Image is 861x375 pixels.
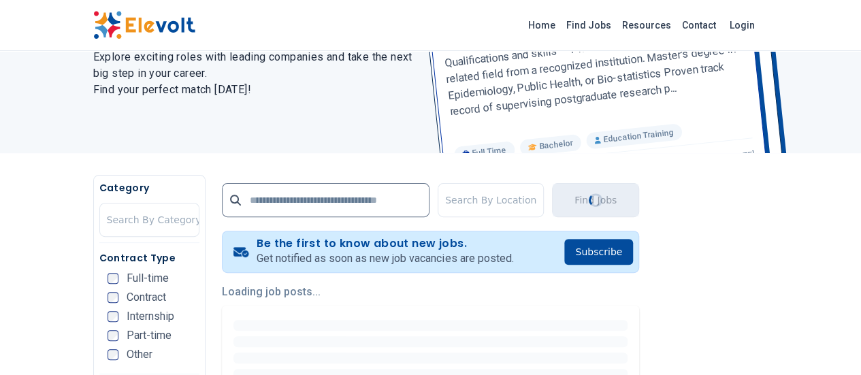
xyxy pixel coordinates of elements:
span: Other [127,349,152,360]
iframe: Chat Widget [793,310,861,375]
img: Elevolt [93,11,195,39]
p: Get notified as soon as new job vacancies are posted. [257,250,513,267]
p: Loading job posts... [222,284,639,300]
a: Resources [617,14,677,36]
h4: Be the first to know about new jobs. [257,237,513,250]
a: Login [721,12,763,39]
span: Internship [127,311,174,322]
div: Loading... [587,191,605,210]
a: Home [523,14,561,36]
button: Subscribe [564,239,633,265]
h5: Contract Type [99,251,199,265]
input: Contract [108,292,118,303]
input: Full-time [108,273,118,284]
input: Part-time [108,330,118,341]
a: Contact [677,14,721,36]
a: Find Jobs [561,14,617,36]
span: Full-time [127,273,169,284]
button: Find JobsLoading... [552,183,639,217]
input: Other [108,349,118,360]
span: Part-time [127,330,172,341]
input: Internship [108,311,118,322]
h5: Category [99,181,199,195]
span: Contract [127,292,166,303]
h2: Explore exciting roles with leading companies and take the next big step in your career. Find you... [93,49,415,98]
